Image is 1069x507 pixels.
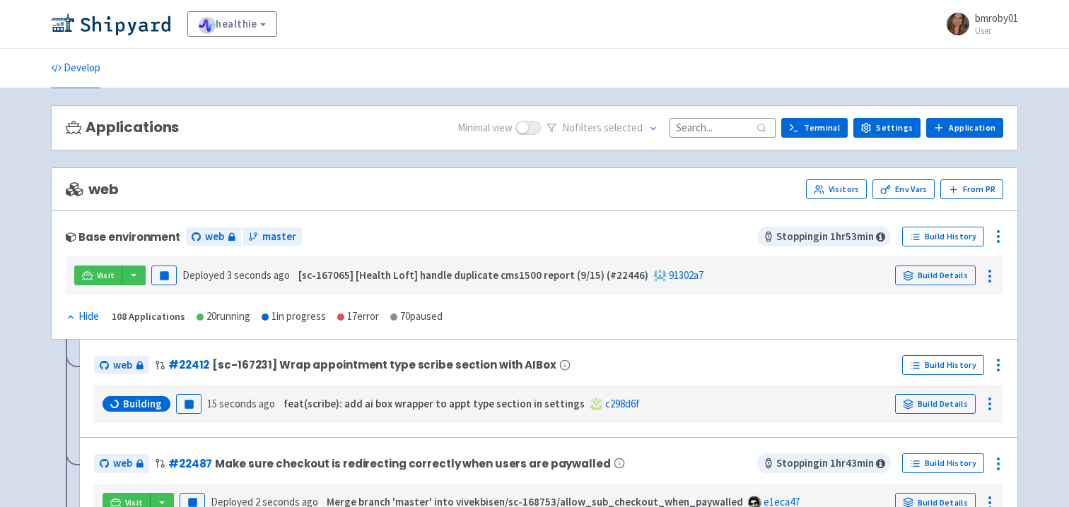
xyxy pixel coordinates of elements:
a: #22412 [168,357,209,372]
strong: feat(scribe): add ai box wrapper to appt type section in settings [284,397,585,410]
span: Minimal view [457,120,513,136]
span: web [205,229,224,245]
a: web [186,227,241,246]
div: 70 paused [390,309,443,325]
div: Base environment [66,231,180,243]
span: web [66,181,118,198]
span: Building [123,397,162,411]
time: 3 seconds ago [227,268,290,282]
button: Hide [66,309,100,325]
a: Develop [51,49,100,88]
a: Build Details [895,266,976,285]
span: web [113,357,132,374]
a: web [94,356,149,375]
a: #22487 [168,456,212,471]
a: Settings [853,118,921,138]
span: Make sure checkout is redirecting correctly when users are paywalled [215,458,610,470]
a: web [94,454,149,473]
a: Build Details [895,394,976,414]
a: c298d6f [605,397,640,410]
a: Env Vars [872,179,935,199]
a: Visit [74,266,122,285]
span: Visit [97,270,115,281]
a: 91302a7 [669,268,703,282]
span: No filter s [562,120,643,136]
div: 20 running [197,309,250,325]
div: 1 in progress [262,309,326,325]
a: Visitors [806,179,867,199]
span: Deployed [182,268,290,282]
a: Application [926,118,1003,138]
img: Shipyard logo [51,13,170,35]
span: selected [604,121,643,134]
a: Build History [902,355,984,375]
strong: [sc-167065] [Health Loft] handle duplicate cms1500 report (9/15) (#22446) [298,268,648,282]
time: 15 seconds ago [207,397,275,410]
button: From PR [940,179,1003,199]
span: web [113,455,132,472]
span: Stopping in 1 hr 53 min [757,227,891,246]
small: User [975,26,1018,35]
span: master [262,229,296,245]
span: [sc-167231] Wrap appointment type scribe section with AIBox [212,359,556,371]
a: Terminal [781,118,848,138]
button: Pause [151,266,177,285]
a: master [243,227,302,246]
button: Pause [176,394,201,414]
input: Search... [670,118,776,137]
span: Stopping in 1 hr 43 min [757,453,891,473]
div: Hide [66,309,99,325]
a: Build History [902,227,984,246]
div: 108 Applications [112,309,185,325]
div: 17 error [337,309,379,325]
h3: Applications [66,119,179,136]
a: bmroby01 User [938,13,1018,35]
span: bmroby01 [975,11,1018,25]
a: Build History [902,453,984,473]
a: healthie [187,11,277,37]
